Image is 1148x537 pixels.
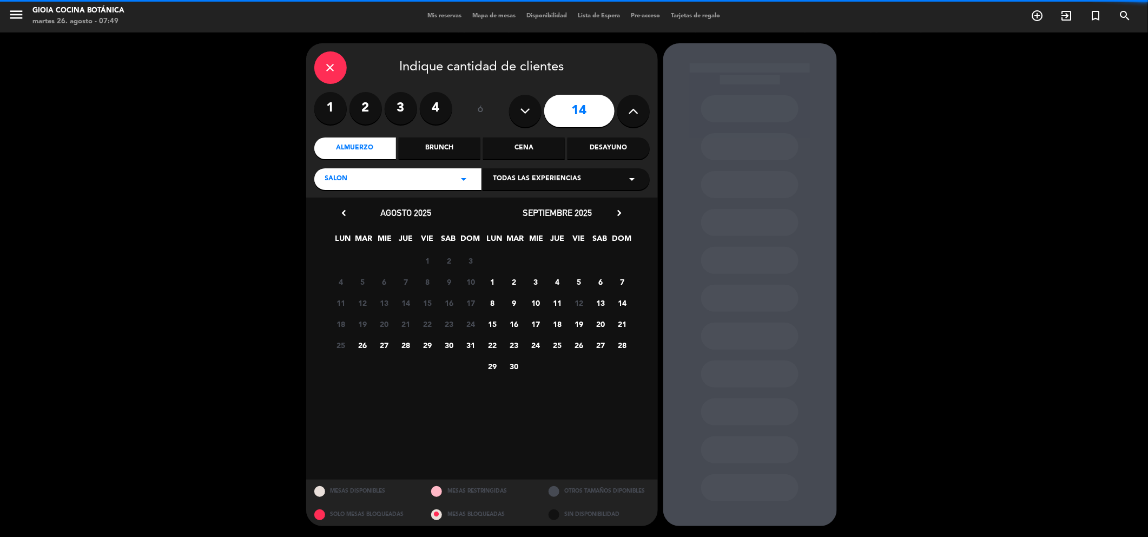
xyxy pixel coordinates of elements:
[397,294,415,312] span: 14
[397,315,415,333] span: 21
[397,232,415,250] span: JUE
[592,273,610,291] span: 6
[570,232,588,250] span: VIE
[484,357,502,375] span: 29
[493,174,582,185] span: Todas las experiencias
[1031,9,1044,22] i: add_circle_outline
[314,51,650,84] div: Indique cantidad de clientes
[375,273,393,291] span: 6
[439,232,457,250] span: SAB
[613,315,631,333] span: 21
[592,294,610,312] span: 13
[324,61,337,74] i: close
[32,16,124,27] div: martes 26. agosto - 07:49
[484,294,502,312] span: 8
[483,137,565,159] div: Cena
[463,92,498,130] div: ó
[354,336,372,354] span: 26
[570,336,588,354] span: 26
[613,336,631,354] span: 28
[549,315,566,333] span: 18
[527,273,545,291] span: 3
[592,315,610,333] span: 20
[332,336,350,354] span: 25
[549,232,566,250] span: JUE
[332,294,350,312] span: 11
[462,315,480,333] span: 24
[418,232,436,250] span: VIE
[484,273,502,291] span: 1
[375,294,393,312] span: 13
[462,336,480,354] span: 31
[420,92,452,125] label: 4
[334,232,352,250] span: LUN
[666,13,726,19] span: Tarjetas de regalo
[440,273,458,291] span: 9
[540,503,658,526] div: SIN DISPONIBILIDAD
[385,92,417,125] label: 3
[423,13,467,19] span: Mis reservas
[527,315,545,333] span: 17
[573,13,626,19] span: Lista de Espera
[306,480,424,503] div: MESAS DISPONIBLES
[505,294,523,312] span: 9
[523,207,592,218] span: septiembre 2025
[570,273,588,291] span: 5
[423,480,540,503] div: MESAS RESTRINGIDAS
[592,336,610,354] span: 27
[462,294,480,312] span: 17
[505,315,523,333] span: 16
[306,503,424,526] div: SOLO MESAS BLOQUEADAS
[505,357,523,375] span: 30
[462,252,480,270] span: 3
[440,315,458,333] span: 23
[612,232,630,250] span: DOM
[626,173,639,186] i: arrow_drop_down
[314,92,347,125] label: 1
[591,232,609,250] span: SAB
[419,315,437,333] span: 22
[1060,9,1073,22] i: exit_to_app
[332,273,350,291] span: 4
[568,137,649,159] div: Desayuno
[419,273,437,291] span: 8
[354,315,372,333] span: 19
[626,13,666,19] span: Pre-acceso
[570,315,588,333] span: 19
[440,252,458,270] span: 2
[1090,9,1103,22] i: turned_in_not
[505,336,523,354] span: 23
[354,273,372,291] span: 5
[614,207,625,219] i: chevron_right
[419,336,437,354] span: 29
[549,273,566,291] span: 4
[549,294,566,312] span: 11
[325,174,348,185] span: SALON
[467,13,522,19] span: Mapa de mesas
[527,336,545,354] span: 24
[505,273,523,291] span: 2
[381,207,432,218] span: agosto 2025
[462,273,480,291] span: 10
[484,336,502,354] span: 22
[460,232,478,250] span: DOM
[419,294,437,312] span: 15
[440,336,458,354] span: 30
[570,294,588,312] span: 12
[613,273,631,291] span: 7
[397,273,415,291] span: 7
[540,480,658,503] div: OTROS TAMAÑOS DIPONIBLES
[355,232,373,250] span: MAR
[332,315,350,333] span: 18
[399,137,480,159] div: Brunch
[484,315,502,333] span: 15
[613,294,631,312] span: 14
[1119,9,1132,22] i: search
[549,336,566,354] span: 25
[375,336,393,354] span: 27
[8,6,24,27] button: menu
[423,503,540,526] div: MESAS BLOQUEADAS
[506,232,524,250] span: MAR
[32,5,124,16] div: Gioia Cocina Botánica
[376,232,394,250] span: MIE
